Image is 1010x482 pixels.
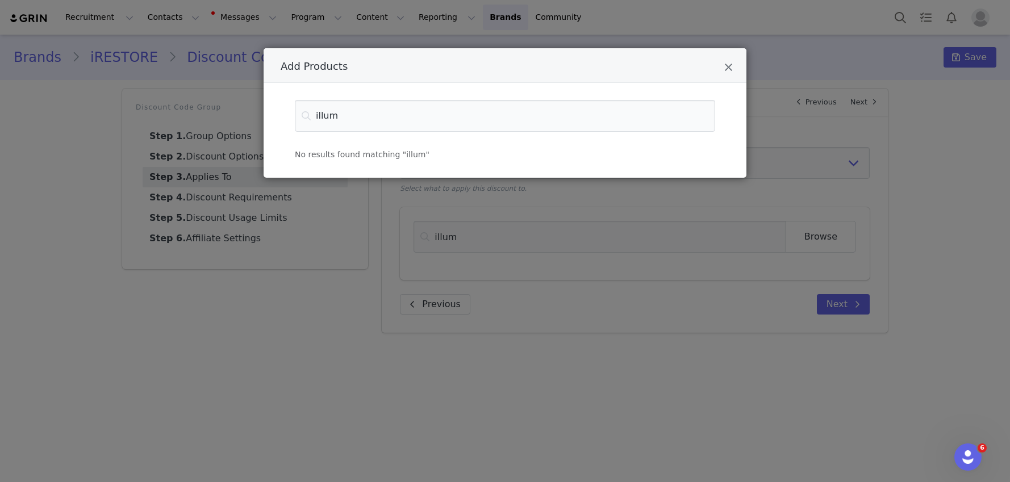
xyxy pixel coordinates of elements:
div: No results found matching "illum" [295,149,715,161]
div: Add Products [264,48,746,178]
span: Add Products [281,60,348,72]
button: Close [724,62,733,76]
iframe: Intercom live chat [954,443,982,471]
span: 6 [978,443,987,452]
input: Search for products by title [295,100,715,132]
